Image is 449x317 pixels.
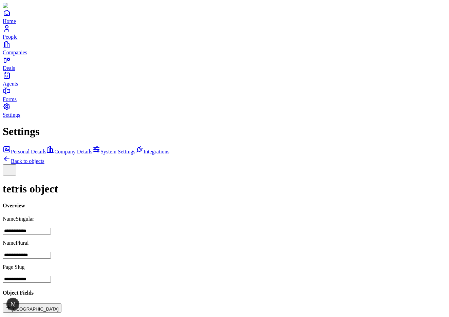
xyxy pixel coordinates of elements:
a: Agents [3,71,446,87]
h4: Object Fields [3,290,446,296]
a: Personal Details [3,149,46,154]
span: Integrations [144,149,169,154]
span: Company Details [54,149,92,154]
a: Companies [3,40,446,55]
span: Personal Details [11,149,46,154]
h1: tetris object [3,183,446,195]
span: Deals [3,65,15,71]
a: People [3,24,446,40]
a: Forms [3,87,446,102]
span: Forms [3,96,17,102]
span: Plural [16,240,29,246]
img: Item Brain Logo [3,3,44,9]
span: Settings [3,112,20,118]
p: Page Slug [3,264,446,270]
a: Settings [3,102,446,118]
p: Name [3,216,446,222]
h4: Overview [3,203,446,209]
a: Deals [3,56,446,71]
span: System Settings [100,149,135,154]
span: Singular [16,216,34,222]
h1: Settings [3,125,446,138]
span: People [3,34,18,40]
a: Integrations [135,149,169,154]
a: Home [3,9,446,24]
p: Name [3,240,446,246]
a: System Settings [92,149,135,154]
a: Company Details [46,149,92,154]
span: Companies [3,50,27,55]
button: [GEOGRAPHIC_DATA] [3,303,61,313]
span: Home [3,18,16,24]
span: Agents [3,81,18,87]
a: Back to objects [3,158,44,164]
